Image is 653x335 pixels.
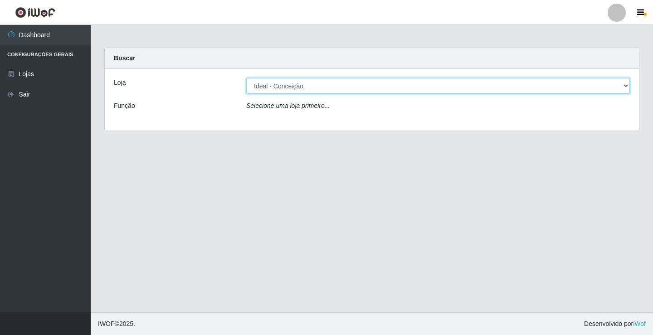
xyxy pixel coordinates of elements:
[98,319,135,329] span: © 2025 .
[633,320,646,327] a: iWof
[15,7,55,18] img: CoreUI Logo
[98,320,115,327] span: IWOF
[114,101,135,111] label: Função
[246,102,330,109] i: Selecione uma loja primeiro...
[114,78,126,87] label: Loja
[114,54,135,62] strong: Buscar
[584,319,646,329] span: Desenvolvido por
